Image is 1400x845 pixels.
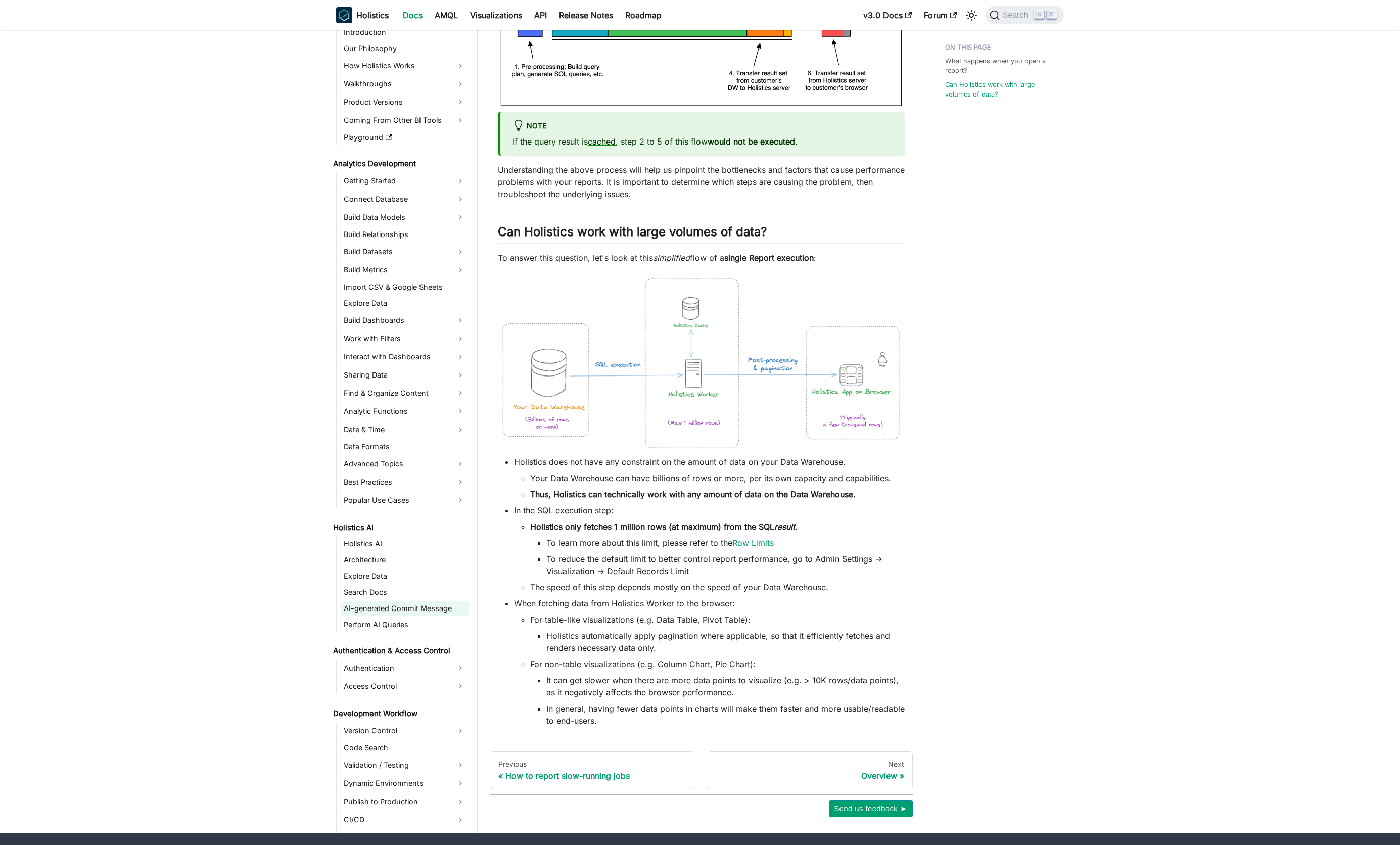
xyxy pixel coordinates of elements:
[341,244,469,260] a: Build Datasets
[341,492,469,508] a: Popular Use Cases
[530,658,905,727] li: For non-table visualizations (e.g. Column Chart, Pie Chart):
[530,472,905,484] li: Your Data Warehouse can have billions of rows or more, per its own capacity and capabilities.
[341,585,469,599] a: Search Docs
[341,296,469,310] a: Explore Data
[546,537,905,549] li: To learn more about this limit, please refer to the
[341,741,469,755] a: Code Search
[553,7,619,23] a: Release Notes
[708,136,795,147] strong: would not be executed
[341,812,469,828] a: CI/CD
[341,421,469,438] a: Date & Time
[341,112,469,128] a: Coming From Other BI Tools
[341,262,469,278] a: Build Metrics
[330,157,469,171] a: Analytics Development
[341,173,469,189] a: Getting Started
[546,674,905,698] li: It can get slower when there are more data points to visualize (e.g. > 10K rows/data points), as ...
[341,385,469,401] a: Find & Organize Content
[341,757,469,773] a: Validation / Testing
[341,618,469,632] a: Perform AI Queries
[619,7,668,23] a: Roadmap
[498,760,687,769] div: Previous
[530,522,798,532] strong: Holistics only fetches 1 million rows (at maximum) from the SQL .
[330,644,469,658] a: Authentication & Access Control
[341,349,469,365] a: Interact with Dashboards
[498,224,905,244] h2: Can Holistics work with large volumes of data?
[732,538,774,548] a: Row Limits
[397,7,429,23] a: Docs
[716,760,905,769] div: Next
[341,191,469,207] a: Connect Database
[986,6,1064,24] button: Search (Command+K)
[512,120,893,133] div: Note
[341,793,469,810] a: Publish to Production
[341,553,469,567] a: Architecture
[546,630,905,654] li: Holistics automatically apply pagination where applicable, so that it efficiently fetches and ren...
[341,331,469,347] a: Work with Filters
[530,581,905,593] li: The speed of this step depends mostly on the speed of your Data Warehouse.
[829,800,913,817] button: Send us feedback ►
[1000,11,1035,20] span: Search
[341,569,469,583] a: Explore Data
[512,135,893,148] p: If the query result is , step 2 to 5 of this flow .
[341,227,469,242] a: Build Relationships
[336,7,352,23] img: Holistics
[498,771,687,781] div: How to report slow-running jobs
[341,76,469,92] a: Walkthroughs
[945,80,1058,99] a: Can Holistics work with large volumes of data?
[514,504,905,593] li: In the SQL execution step:
[341,41,469,56] a: Our Philosophy
[330,521,469,535] a: Holistics AI
[341,601,469,616] a: AI-generated Commit Message
[341,474,469,490] a: Best Practices
[918,7,963,23] a: Forum
[1034,10,1044,19] kbd: ⌘
[530,489,856,499] strong: Thus, Holistics can technically work with any amount of data on the Data Warehouse.
[341,660,469,676] a: Authentication
[490,751,695,789] a: PreviousHow to report slow-running jobs
[341,537,469,551] a: Holistics AI
[341,367,469,383] a: Sharing Data
[588,136,616,147] a: cached
[963,7,979,23] button: Switch between dark and light mode (currently light mode)
[774,522,795,532] em: result
[546,553,905,577] li: To reduce the default limit to better control report performance, go to Admin Settings -> Visuali...
[341,403,469,419] a: Analytic Functions
[336,7,389,23] a: HolisticsHolistics
[514,456,905,500] li: Holistics does not have any constraint on the amount of data on your Data Warehouse.
[341,209,469,225] a: Build Data Models
[724,253,814,263] strong: single Report execution
[490,751,913,789] nav: Docs pages
[945,56,1058,75] a: What happens when you open a report?
[857,7,918,23] a: v3.0 Docs
[514,597,905,727] li: When fetching data from Holistics Worker to the browser:
[341,312,469,328] a: Build Dashboards
[546,702,905,727] li: In general, having fewer data points in charts will make them faster and more usable/readable to ...
[341,456,469,472] a: Advanced Topics
[341,775,469,791] a: Dynamic Environments
[1047,10,1057,19] kbd: K
[341,25,469,39] a: Introduction
[530,614,905,654] li: For table-like visualizations (e.g. Data Table, Pivot Table):
[498,164,905,200] p: Understanding the above process will help us pinpoint the bottlenecks and factors that cause perf...
[341,723,469,739] a: Version Control
[498,252,905,264] p: To answer this question, let's look at this flow of a :
[653,253,690,263] em: simplified
[834,802,908,815] span: Send us feedback ►
[429,7,464,23] a: AMQL
[341,130,469,145] a: Playground
[341,280,469,294] a: Import CSV & Google Sheets
[708,751,913,789] a: NextOverview
[326,19,478,833] nav: Docs sidebar
[356,9,389,21] b: Holistics
[341,440,469,454] a: Data Formats
[528,7,553,23] a: API
[464,7,528,23] a: Visualizations
[341,58,469,74] a: How Holistics Works
[716,771,905,781] div: Overview
[330,707,469,721] a: Development Workflow
[341,94,469,110] a: Product Versions
[341,678,469,694] a: Access Control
